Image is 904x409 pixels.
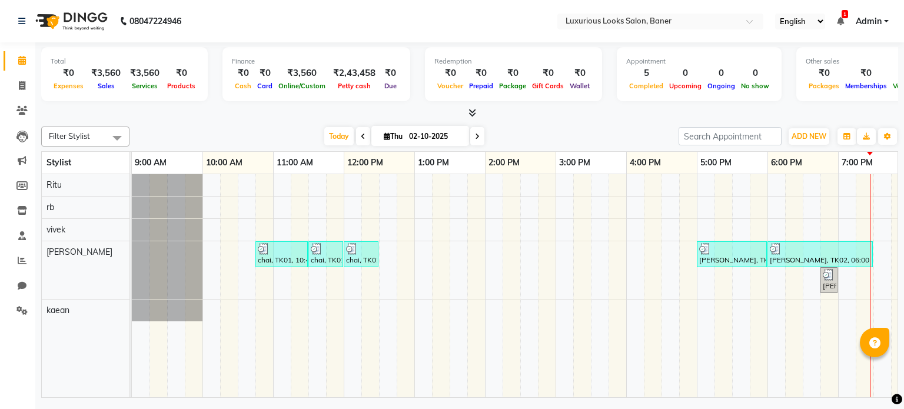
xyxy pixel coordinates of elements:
[822,269,836,291] div: [PERSON_NAME], TK02, 06:45 PM-07:00 PM, Threading - Full Face
[842,66,890,80] div: ₹0
[275,82,328,90] span: Online/Custom
[324,127,354,145] span: Today
[792,132,826,141] span: ADD NEW
[789,128,829,145] button: ADD NEW
[768,154,805,171] a: 6:00 PM
[697,154,734,171] a: 5:00 PM
[51,56,198,66] div: Total
[704,82,738,90] span: Ongoing
[806,82,842,90] span: Packages
[345,243,377,265] div: chai, TK01, 12:00 PM-12:30 PM, Hair Cut - Stylist - [DEMOGRAPHIC_DATA]
[529,82,567,90] span: Gift Cards
[381,132,406,141] span: Thu
[203,154,245,171] a: 10:00 AM
[328,66,380,80] div: ₹2,43,458
[46,157,71,168] span: Stylist
[132,154,169,171] a: 9:00 AM
[627,154,664,171] a: 4:00 PM
[626,66,666,80] div: 5
[381,82,400,90] span: Due
[46,202,54,212] span: rb
[254,66,275,80] div: ₹0
[698,243,766,265] div: [PERSON_NAME], TK02, 05:00 PM-06:00 PM, Hair Cut - Art Director - [DEMOGRAPHIC_DATA]
[666,66,704,80] div: 0
[434,66,466,80] div: ₹0
[275,66,328,80] div: ₹3,560
[839,154,876,171] a: 7:00 PM
[46,247,112,257] span: [PERSON_NAME]
[46,305,69,315] span: kaean
[626,82,666,90] span: Completed
[380,66,401,80] div: ₹0
[769,243,872,265] div: [PERSON_NAME], TK02, 06:00 PM-07:30 PM, Hair Cut - Senior Stylist - [DEMOGRAPHIC_DATA],Hair Cut -...
[257,243,307,265] div: chai, TK01, 10:45 AM-11:30 AM, Hair Cut - Senior Stylist - [DEMOGRAPHIC_DATA]
[46,224,65,235] span: vivek
[254,82,275,90] span: Card
[434,56,593,66] div: Redemption
[567,66,593,80] div: ₹0
[129,5,181,38] b: 08047224946
[406,128,464,145] input: 2025-10-02
[335,82,374,90] span: Petty cash
[30,5,111,38] img: logo
[556,154,593,171] a: 3:00 PM
[49,131,90,141] span: Filter Stylist
[842,10,848,18] span: 1
[486,154,523,171] a: 2:00 PM
[529,66,567,80] div: ₹0
[95,82,118,90] span: Sales
[496,66,529,80] div: ₹0
[87,66,125,80] div: ₹3,560
[46,179,62,190] span: Ritu
[626,56,772,66] div: Appointment
[842,82,890,90] span: Memberships
[232,82,254,90] span: Cash
[344,154,386,171] a: 12:00 PM
[855,362,892,397] iframe: chat widget
[666,82,704,90] span: Upcoming
[466,82,496,90] span: Prepaid
[679,127,782,145] input: Search Appointment
[415,154,452,171] a: 1:00 PM
[466,66,496,80] div: ₹0
[704,66,738,80] div: 0
[164,82,198,90] span: Products
[856,15,882,28] span: Admin
[837,16,844,26] a: 1
[496,82,529,90] span: Package
[806,66,842,80] div: ₹0
[738,66,772,80] div: 0
[232,56,401,66] div: Finance
[567,82,593,90] span: Wallet
[164,66,198,80] div: ₹0
[232,66,254,80] div: ₹0
[125,66,164,80] div: ₹3,560
[129,82,161,90] span: Services
[738,82,772,90] span: No show
[274,154,316,171] a: 11:00 AM
[51,82,87,90] span: Expenses
[51,66,87,80] div: ₹0
[310,243,342,265] div: chai, TK01, 11:30 AM-12:00 PM, Hair Cut - [PERSON_NAME] Trim
[434,82,466,90] span: Voucher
